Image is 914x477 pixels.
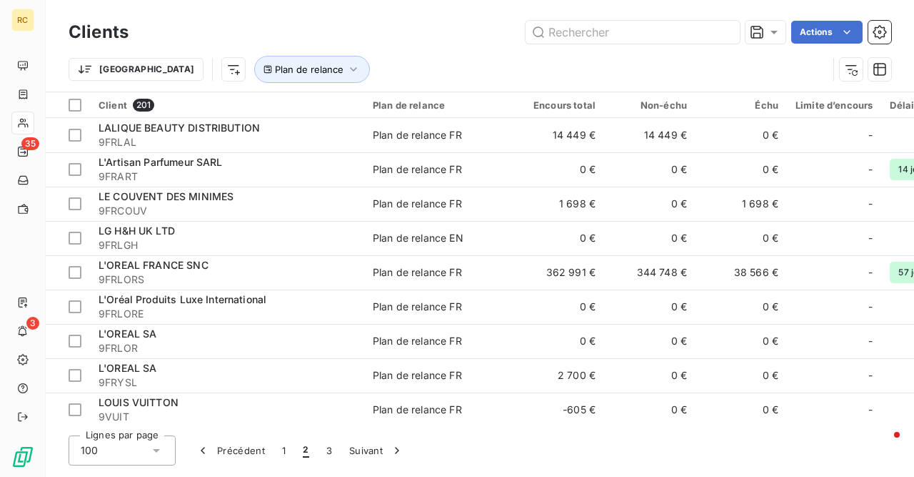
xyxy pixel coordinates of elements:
[373,403,462,417] div: Plan de relance FR
[254,56,370,83] button: Plan de relance
[11,9,34,31] div: RC
[11,446,34,468] img: Logo LeanPay
[99,122,260,134] span: LALIQUE BEAUTY DISTRIBUTION
[318,436,341,466] button: 3
[526,21,740,44] input: Rechercher
[99,328,157,340] span: L'OREAL SA
[81,443,98,458] span: 100
[868,162,873,177] span: -
[99,204,356,218] span: 9FRCOUV
[868,231,873,245] span: -
[187,436,273,466] button: Précédent
[513,358,604,393] td: 2 700 €
[513,393,604,427] td: -605 €
[704,99,778,111] div: Échu
[99,135,356,149] span: 9FRLAL
[99,362,157,374] span: L'OREAL SA
[513,152,604,187] td: 0 €
[513,187,604,221] td: 1 698 €
[604,118,695,152] td: 14 449 €
[604,255,695,290] td: 344 748 €
[865,428,900,463] iframe: Intercom live chat
[373,162,462,177] div: Plan de relance FR
[21,137,39,150] span: 35
[695,255,787,290] td: 38 566 €
[695,358,787,393] td: 0 €
[604,393,695,427] td: 0 €
[99,99,127,111] span: Client
[604,221,695,255] td: 0 €
[604,187,695,221] td: 0 €
[99,156,223,168] span: L'Artisan Parfumeur SARL
[99,190,233,202] span: LE COUVENT DES MINIMES
[69,19,129,45] h3: Clients
[868,403,873,417] span: -
[695,290,787,324] td: 0 €
[341,436,413,466] button: Suivant
[99,259,209,271] span: L'OREAL FRANCE SNC
[133,99,154,112] span: 201
[99,293,266,305] span: L'Oréal Produits Luxe International
[695,393,787,427] td: 0 €
[695,324,787,358] td: 0 €
[373,368,462,383] div: Plan de relance FR
[868,265,873,280] span: -
[373,300,462,314] div: Plan de relance FR
[373,197,462,211] div: Plan de relance FR
[513,324,604,358] td: 0 €
[273,436,294,466] button: 1
[373,334,462,348] div: Plan de relance FR
[695,118,787,152] td: 0 €
[695,152,787,187] td: 0 €
[26,317,39,330] span: 3
[294,436,317,466] button: 2
[373,265,462,280] div: Plan de relance FR
[99,410,356,424] span: 9VUIT
[868,197,873,211] span: -
[69,58,204,81] button: [GEOGRAPHIC_DATA]
[99,272,356,287] span: 9FRLORS
[99,225,175,237] span: LG H&H UK LTD
[521,99,596,111] div: Encours total
[868,128,873,142] span: -
[303,443,308,458] span: 2
[99,238,356,252] span: 9FRLGH
[868,334,873,348] span: -
[868,300,873,314] span: -
[99,375,356,390] span: 9FRYSL
[99,169,356,184] span: 9FRART
[373,99,504,111] div: Plan de relance
[99,307,356,321] span: 9FRLORE
[695,221,787,255] td: 0 €
[795,99,873,111] div: Limite d’encours
[513,255,604,290] td: 362 991 €
[513,290,604,324] td: 0 €
[373,231,463,245] div: Plan de relance EN
[695,187,787,221] td: 1 698 €
[99,341,356,355] span: 9FRLOR
[604,324,695,358] td: 0 €
[513,118,604,152] td: 14 449 €
[604,290,695,324] td: 0 €
[604,152,695,187] td: 0 €
[868,368,873,383] span: -
[275,64,343,75] span: Plan de relance
[791,21,863,44] button: Actions
[99,396,179,408] span: LOUIS VUITTON
[373,128,462,142] div: Plan de relance FR
[513,221,604,255] td: 0 €
[604,358,695,393] td: 0 €
[613,99,687,111] div: Non-échu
